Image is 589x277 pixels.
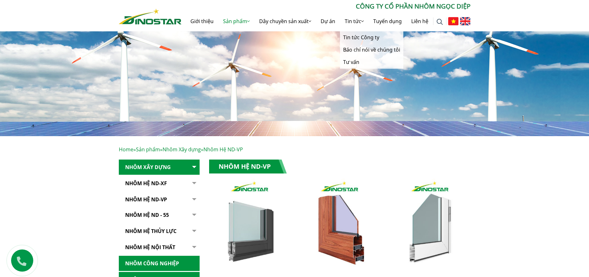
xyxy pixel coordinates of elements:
[119,240,200,255] a: Nhôm hệ nội thất
[340,31,403,44] a: Tin tức Công ty
[316,11,340,31] a: Dự án
[136,146,160,153] a: Sản phẩm
[119,146,243,153] span: » » »
[119,146,133,153] a: Home
[340,44,403,56] a: Báo chí nói về chúng tôi
[437,19,443,25] img: search
[182,2,471,11] p: CÔNG TY CỔ PHẦN NHÔM NGỌC DIỆP
[340,11,368,31] a: Tin tức
[119,9,182,24] img: Nhôm Dinostar
[119,256,200,271] a: Nhôm Công nghiệp
[448,17,458,25] img: Tiếng Việt
[119,207,200,223] a: NHÔM HỆ ND - 55
[163,146,201,153] a: Nhôm Xây dựng
[340,56,403,68] a: Tư vấn
[203,146,243,153] span: Nhôm Hệ ND-VP
[119,160,200,175] a: Nhôm Xây dựng
[368,11,407,31] a: Tuyển dụng
[119,176,200,191] a: Nhôm Hệ ND-XF
[186,11,218,31] a: Giới thiệu
[119,223,200,239] a: Nhôm hệ thủy lực
[119,192,200,207] a: Nhôm Hệ ND-VP
[254,11,316,31] a: Dây chuyền sản xuất
[209,160,287,173] h1: Nhôm Hệ ND-VP
[460,17,471,25] img: English
[407,11,433,31] a: Liên hệ
[218,11,254,31] a: Sản phẩm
